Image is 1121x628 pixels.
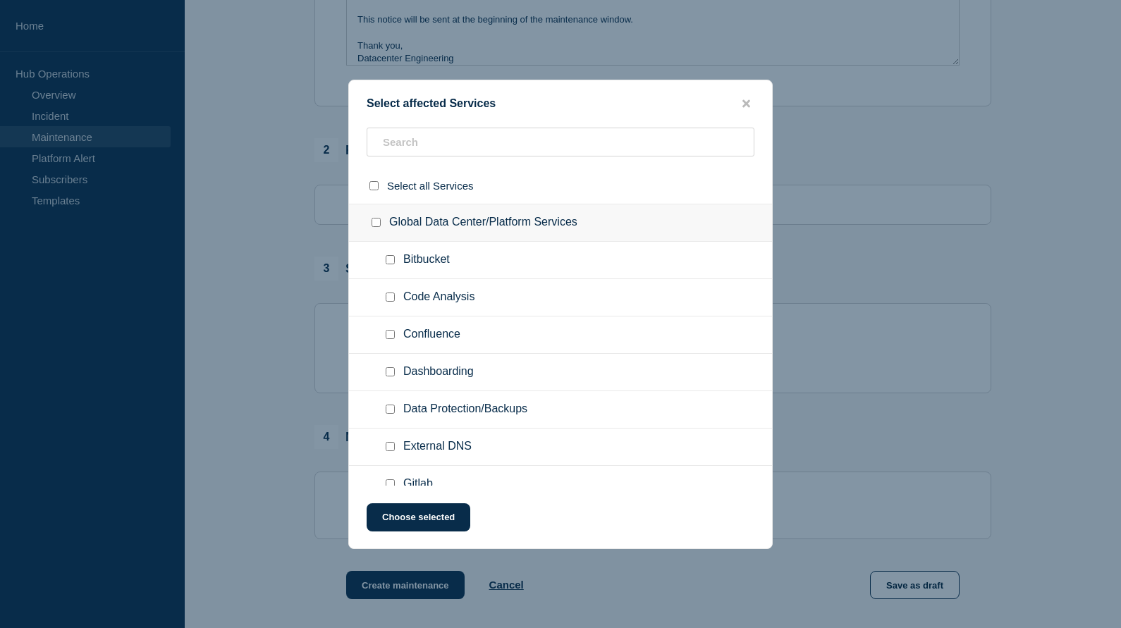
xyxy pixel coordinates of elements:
span: Bitbucket [403,253,450,267]
input: Data Protection/Backups checkbox [386,405,395,414]
div: Global Data Center/Platform Services [349,204,772,242]
button: Choose selected [367,503,470,531]
span: Code Analysis [403,290,474,304]
input: Code Analysis checkbox [386,293,395,302]
input: Bitbucket checkbox [386,255,395,264]
span: Data Protection/Backups [403,402,527,417]
span: External DNS [403,440,472,454]
input: select all checkbox [369,181,379,190]
span: Confluence [403,328,460,342]
button: close button [738,97,754,111]
div: Select affected Services [349,97,772,111]
span: Gitlab [403,477,433,491]
input: Search [367,128,754,156]
input: Confluence checkbox [386,330,395,339]
input: External DNS checkbox [386,442,395,451]
input: Gitlab checkbox [386,479,395,488]
input: Dashboarding checkbox [386,367,395,376]
span: Select all Services [387,180,474,192]
input: Global Data Center/Platform Services checkbox [372,218,381,227]
span: Dashboarding [403,365,474,379]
